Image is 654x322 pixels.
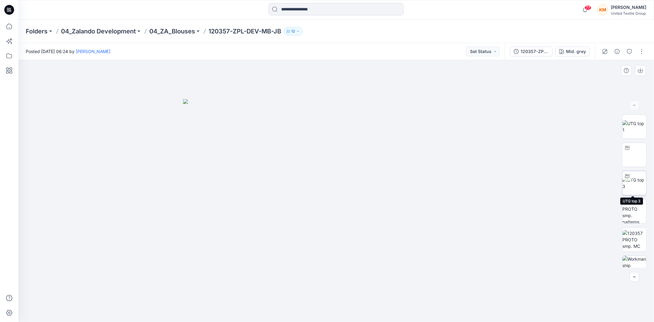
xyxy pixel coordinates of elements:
[622,230,646,249] img: 120357 PROTO smp. MC
[622,177,646,190] img: UTG top 3
[208,27,281,36] p: 120357-ZPL-DEV-MB-JB
[611,4,646,11] div: [PERSON_NAME]
[76,49,110,54] a: [PERSON_NAME]
[183,99,490,322] img: eyJhbGciOiJIUzI1NiIsImtpZCI6IjAiLCJzbHQiOiJzZXMiLCJ0eXAiOiJKV1QifQ.eyJkYXRhIjp7InR5cGUiOiJzdG9yYW...
[149,27,195,36] a: 04_ZA_Blouses
[291,28,295,35] p: 12
[597,4,608,15] div: KM
[61,27,136,36] a: 04_Zalando Development
[510,47,553,56] button: 120357-ZPL-PRO-[PERSON_NAME]
[622,256,646,280] img: Workmanship illustrations (31)
[521,48,549,55] div: 120357-ZPL-PRO-[PERSON_NAME]
[26,48,110,55] span: Posted [DATE] 06:24 by
[585,5,591,10] span: 77
[284,27,303,36] button: 12
[622,120,646,133] img: UTG top 1
[622,199,646,223] img: 120357 PROTO smp. patterns
[611,11,646,16] div: United Textile Group
[566,48,586,55] div: Mid. grey
[555,47,590,56] button: Mid. grey
[612,47,622,56] button: Details
[26,27,48,36] a: Folders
